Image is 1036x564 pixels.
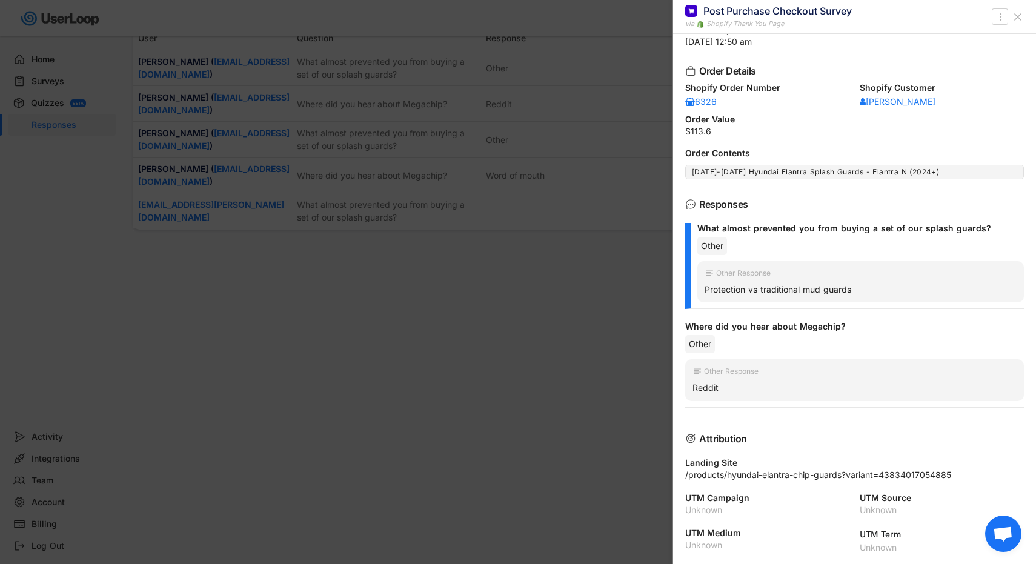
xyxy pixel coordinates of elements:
[685,96,722,108] a: 6326
[994,10,1006,24] button: 
[685,335,715,353] div: Other
[860,506,1024,514] div: Unknown
[685,98,722,106] div: 6326
[699,199,1004,209] div: Responses
[685,541,850,549] div: Unknown
[685,38,1024,46] div: [DATE] 12:50 am
[704,368,759,375] div: Other Response
[692,167,1017,177] div: [DATE]-[DATE] Hyundai Elantra Splash Guards - Elantra N (2024+)
[685,149,1024,158] div: Order Contents
[685,127,1024,136] div: $113.6
[685,84,850,92] div: Shopify Order Number
[685,529,850,537] div: UTM Medium
[692,382,1017,393] div: Reddit
[860,529,1024,540] div: UTM Term
[703,4,852,18] div: Post Purchase Checkout Survey
[860,494,1024,502] div: UTM Source
[860,98,935,106] div: [PERSON_NAME]
[685,459,1024,467] div: Landing Site
[699,66,1004,76] div: Order Details
[860,84,1024,92] div: Shopify Customer
[697,21,704,28] img: 1156660_ecommerce_logo_shopify_icon%20%281%29.png
[860,96,935,108] a: [PERSON_NAME]
[697,223,1014,234] div: What almost prevented you from buying a set of our splash guards?
[685,321,1014,332] div: Where did you hear about Megachip?
[699,434,1004,443] div: Attribution
[685,494,850,502] div: UTM Campaign
[685,471,1024,479] div: /products/hyundai-elantra-chip-guards?variant=43834017054885
[685,506,850,514] div: Unknown
[860,543,1024,552] div: Unknown
[697,237,727,255] div: Other
[705,284,1017,295] div: Protection vs traditional mud guards
[706,19,784,29] div: Shopify Thank You Page
[999,10,1001,23] text: 
[685,19,694,29] div: via
[716,270,771,277] div: Other Response
[685,115,1024,124] div: Order Value
[985,516,1021,552] div: Open chat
